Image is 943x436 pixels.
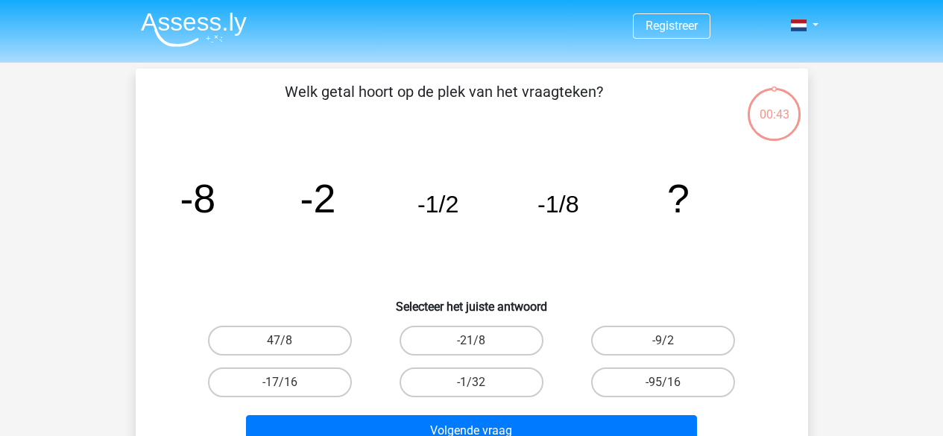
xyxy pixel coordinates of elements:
[160,288,784,314] h6: Selecteer het juiste antwoord
[400,326,543,356] label: -21/8
[141,12,247,47] img: Assessly
[300,176,335,221] tspan: -2
[208,326,352,356] label: 47/8
[591,326,735,356] label: -9/2
[746,86,802,124] div: 00:43
[646,19,698,33] a: Registreer
[180,176,215,221] tspan: -8
[667,176,690,221] tspan: ?
[417,191,458,218] tspan: -1/2
[400,367,543,397] label: -1/32
[160,80,728,125] p: Welk getal hoort op de plek van het vraagteken?
[591,367,735,397] label: -95/16
[537,191,579,218] tspan: -1/8
[208,367,352,397] label: -17/16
